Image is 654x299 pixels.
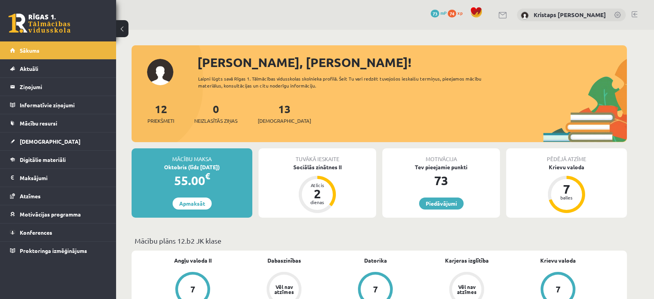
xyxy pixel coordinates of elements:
span: Aktuāli [20,65,38,72]
a: 12Priekšmeti [147,102,174,125]
a: 13[DEMOGRAPHIC_DATA] [258,102,311,125]
div: 7 [556,285,561,294]
div: Krievu valoda [506,163,627,171]
span: Mācību resursi [20,120,57,127]
div: Tev pieejamie punkti [382,163,500,171]
a: Rīgas 1. Tālmācības vidusskola [9,14,70,33]
a: Krievu valoda [540,256,576,265]
div: 7 [373,285,378,294]
legend: Informatīvie ziņojumi [20,96,106,114]
div: Tuvākā ieskaite [259,148,376,163]
div: Vēl nav atzīmes [456,284,478,294]
a: Aktuāli [10,60,106,77]
a: Datorika [364,256,387,265]
span: [DEMOGRAPHIC_DATA] [20,138,80,145]
a: Ziņojumi [10,78,106,96]
a: Sociālās zinātnes II Atlicis 2 dienas [259,163,376,214]
a: Maksājumi [10,169,106,187]
span: xp [457,10,462,16]
div: Mācību maksa [132,148,252,163]
span: mP [440,10,447,16]
div: 2 [306,187,329,200]
legend: Ziņojumi [20,78,106,96]
a: Proktoringa izmēģinājums [10,242,106,259]
div: Oktobris (līdz [DATE]) [132,163,252,171]
a: 0Neizlasītās ziņas [194,102,238,125]
a: 73 mP [431,10,447,16]
span: 74 [448,10,456,17]
span: [DEMOGRAPHIC_DATA] [258,117,311,125]
a: Piedāvājumi [419,198,464,210]
img: Kristaps Mariss Linarts [521,12,529,19]
div: [PERSON_NAME], [PERSON_NAME]! [197,53,627,72]
div: 55.00 [132,171,252,190]
div: 7 [190,285,195,294]
span: Priekšmeti [147,117,174,125]
div: 73 [382,171,500,190]
p: Mācību plāns 12.b2 JK klase [135,235,624,246]
a: Mācību resursi [10,114,106,132]
a: 74 xp [448,10,466,16]
a: Angļu valoda II [174,256,212,265]
span: Konferences [20,229,52,236]
a: Karjeras izglītība [445,256,489,265]
div: Laipni lūgts savā Rīgas 1. Tālmācības vidusskolas skolnieka profilā. Šeit Tu vari redzēt tuvojošo... [198,75,495,89]
a: [DEMOGRAPHIC_DATA] [10,132,106,150]
div: Motivācija [382,148,500,163]
div: Vēl nav atzīmes [273,284,295,294]
span: 73 [431,10,439,17]
a: Dabaszinības [267,256,301,265]
span: Neizlasītās ziņas [194,117,238,125]
a: Konferences [10,223,106,241]
div: balles [555,195,578,200]
legend: Maksājumi [20,169,106,187]
span: Sākums [20,47,39,54]
a: Digitālie materiāli [10,151,106,168]
a: Motivācijas programma [10,205,106,223]
span: Proktoringa izmēģinājums [20,247,87,254]
a: Kristaps [PERSON_NAME] [534,11,606,19]
a: Apmaksāt [173,198,212,210]
div: dienas [306,200,329,204]
div: Atlicis [306,183,329,187]
span: Motivācijas programma [20,211,81,218]
div: Sociālās zinātnes II [259,163,376,171]
span: Digitālie materiāli [20,156,66,163]
div: Pēdējā atzīme [506,148,627,163]
span: € [205,170,210,182]
a: Informatīvie ziņojumi [10,96,106,114]
a: Atzīmes [10,187,106,205]
div: 7 [555,183,578,195]
a: Krievu valoda 7 balles [506,163,627,214]
a: Sākums [10,41,106,59]
span: Atzīmes [20,192,41,199]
